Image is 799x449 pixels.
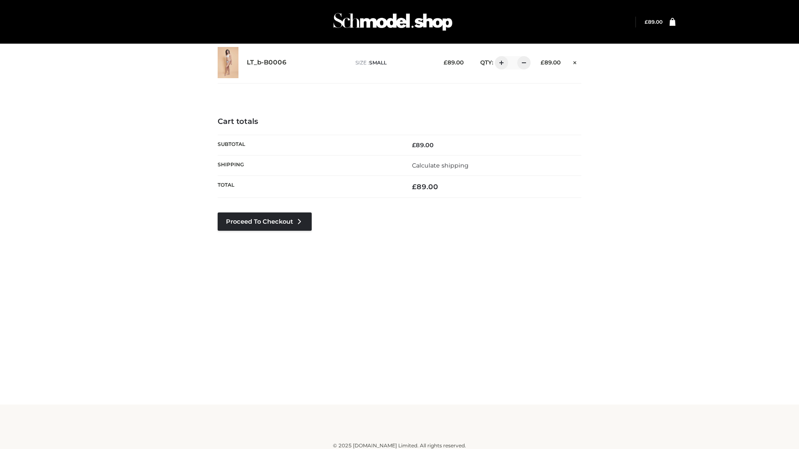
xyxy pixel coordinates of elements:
span: £ [444,59,447,66]
h4: Cart totals [218,117,581,126]
span: SMALL [369,59,387,66]
span: £ [541,59,544,66]
bdi: 89.00 [444,59,464,66]
a: £89.00 [645,19,663,25]
a: Proceed to Checkout [218,212,312,231]
bdi: 89.00 [541,59,561,66]
th: Total [218,176,399,198]
bdi: 89.00 [412,183,438,191]
th: Subtotal [218,135,399,155]
a: Remove this item [569,56,581,67]
bdi: 89.00 [645,19,663,25]
th: Shipping [218,155,399,175]
a: LT_b-B0006 [247,59,287,67]
div: QTY: [472,56,528,69]
a: Calculate shipping [412,162,469,169]
span: £ [412,183,417,191]
p: size : [355,59,431,67]
bdi: 89.00 [412,141,434,149]
span: £ [412,141,416,149]
img: Schmodel Admin 964 [330,5,455,38]
span: £ [645,19,648,25]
